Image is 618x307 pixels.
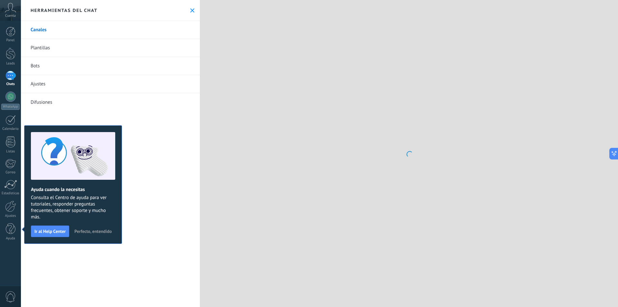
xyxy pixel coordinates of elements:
button: Ir al Help Center [31,225,69,237]
div: Estadísticas [1,191,20,196]
a: Ajustes [21,75,200,93]
div: Listas [1,149,20,154]
a: Plantillas [21,39,200,57]
h2: Herramientas del chat [31,7,98,13]
div: WhatsApp [1,104,20,110]
span: Perfecto, entendido [74,229,112,234]
div: Panel [1,38,20,43]
div: Leads [1,62,20,66]
div: Chats [1,82,20,86]
span: Cuenta [5,14,16,18]
div: Ajustes [1,214,20,218]
span: Consulta el Centro de ayuda para ver tutoriales, responder preguntas frecuentes, obtener soporte ... [31,195,115,220]
div: Ayuda [1,236,20,241]
a: Difusiones [21,93,200,111]
h2: Ayuda cuando la necesitas [31,187,115,193]
span: Ir al Help Center [34,229,66,234]
div: Calendario [1,127,20,131]
a: Canales [21,21,200,39]
button: Perfecto, entendido [71,226,115,236]
div: Correo [1,170,20,175]
a: Bots [21,57,200,75]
